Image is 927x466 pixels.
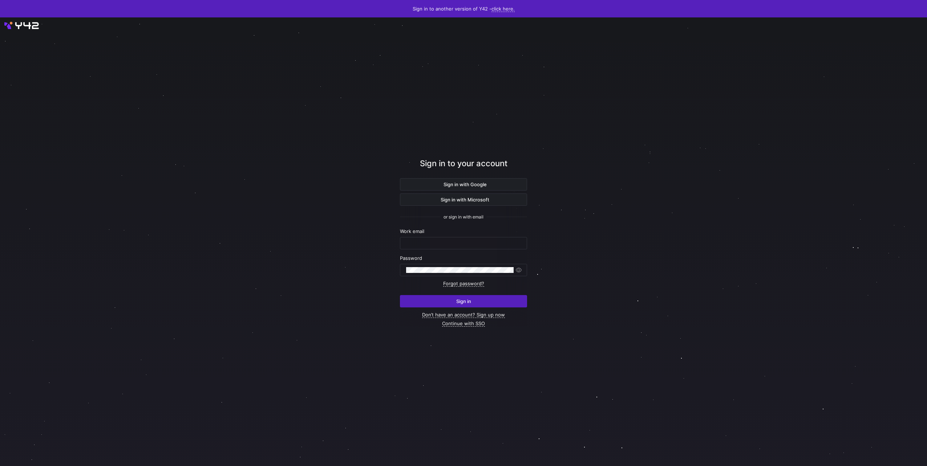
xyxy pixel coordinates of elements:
span: Work email [400,228,424,234]
a: click here. [491,6,515,12]
span: Password [400,255,422,261]
span: or sign in with email [444,214,483,220]
a: Don’t have an account? Sign up now [422,312,505,318]
button: Sign in with Google [400,178,527,191]
button: Sign in [400,295,527,307]
span: Sign in with Google [441,181,487,187]
div: Sign in to your account [400,158,527,178]
span: Sign in with Microsoft [438,197,489,203]
a: Forgot password? [443,281,484,287]
span: Sign in [456,298,471,304]
button: Sign in with Microsoft [400,193,527,206]
a: Continue with SSO [442,320,485,327]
